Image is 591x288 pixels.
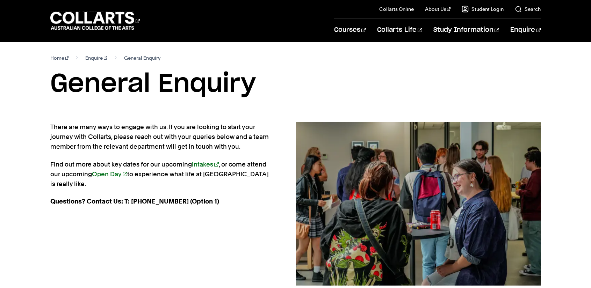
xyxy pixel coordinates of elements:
div: Go to homepage [50,11,140,31]
p: Find out more about key dates for our upcoming , or come attend our upcoming to experience what l... [50,160,273,189]
a: Student Login [462,6,504,13]
a: Search [515,6,541,13]
p: There are many ways to engage with us. If you are looking to start your journey with Collarts, pl... [50,122,273,152]
a: About Us [425,6,451,13]
a: Study Information [433,19,499,42]
a: intakes [192,161,219,168]
a: Home [50,53,69,63]
a: Collarts Online [379,6,414,13]
strong: Questions? Contact Us: T: [PHONE_NUMBER] (Option 1) [50,198,219,205]
h1: General Enquiry [50,68,541,100]
span: General Enquiry [124,53,160,63]
a: Open Day [92,170,127,178]
a: Collarts Life [377,19,422,42]
a: Enquire [85,53,107,63]
a: Courses [334,19,366,42]
a: Enquire [510,19,541,42]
